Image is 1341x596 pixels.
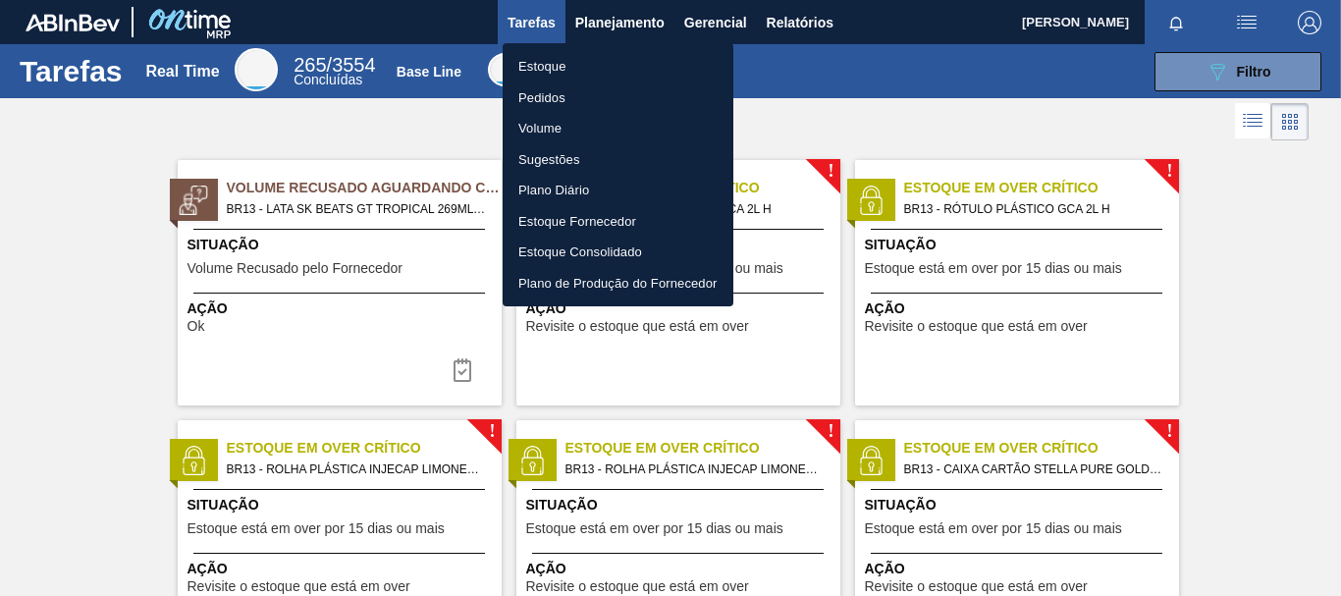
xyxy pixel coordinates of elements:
a: Plano de Produção do Fornecedor [503,268,733,299]
a: Estoque [503,51,733,82]
a: Pedidos [503,82,733,114]
a: Estoque Fornecedor [503,206,733,238]
a: Sugestões [503,144,733,176]
a: Plano Diário [503,175,733,206]
a: Volume [503,113,733,144]
a: Estoque Consolidado [503,237,733,268]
